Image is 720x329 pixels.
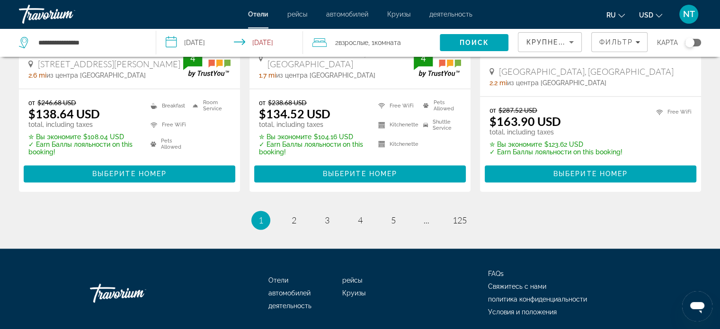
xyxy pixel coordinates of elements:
span: [STREET_ADDRESS][PERSON_NAME] [38,59,180,69]
div: 4 [414,53,433,64]
nav: Pagination [19,211,701,230]
a: автомобилей [268,289,311,297]
del: $287.52 USD [498,106,537,114]
a: Выберите номер [485,168,696,178]
span: 4 [358,215,363,225]
a: Условия и положения [488,308,557,316]
span: от [259,98,266,107]
mat-select: Sort by [526,36,574,48]
ins: $163.90 USD [489,114,561,128]
span: ✮ Вы экономите [489,141,542,148]
span: 3 [325,215,329,225]
button: Выберите номер [254,165,466,182]
li: Kitchenette [373,118,418,132]
button: Filters [591,32,648,52]
span: Крупнейшие сбережения [526,38,641,46]
li: Kitchenette [373,137,418,151]
input: Search hotel destination [37,36,142,50]
span: 125 [453,215,467,225]
ins: $138.64 USD [28,107,100,121]
button: Change language [606,8,625,22]
span: ru [606,11,616,19]
button: Select check in and out date [156,28,303,57]
span: из центра [GEOGRAPHIC_DATA] [507,79,606,87]
span: NT [683,9,695,19]
a: Отели [268,276,288,284]
ins: $134.52 USD [259,107,330,121]
span: Взрослые [338,39,368,46]
a: Выберите номер [24,168,235,178]
span: 2 [292,215,296,225]
a: рейсы [342,276,362,284]
li: Shuttle Service [418,118,461,132]
li: Pets Allowed [146,137,188,151]
li: Free WiFi [651,106,692,118]
span: от [28,98,35,107]
span: рейсы [287,10,307,18]
li: Free WiFi [373,98,418,113]
a: Круизы [342,289,365,297]
p: ✓ Earn Баллы лояльности on this booking! [259,141,366,156]
span: 2.2 mi [489,79,507,87]
a: Выберите номер [254,168,466,178]
span: USD [639,11,653,19]
span: Фильтр [599,38,633,46]
span: Комната [374,39,401,46]
span: карта [657,36,678,49]
img: TrustYou guest rating badge [414,49,461,77]
a: Go Home [90,279,185,307]
li: Room Service [188,98,231,113]
li: Breakfast [146,98,188,113]
span: ✮ Вы экономите [259,133,311,141]
iframe: Кнопка запуска окна обмена сообщениями [682,291,712,321]
button: User Menu [676,4,701,24]
span: ... [424,215,429,225]
button: Выберите номер [24,165,235,182]
a: Travorium [19,2,114,27]
a: Свяжитесь с нами [488,283,546,290]
span: 2.6 mi [28,71,46,79]
button: Travelers: 2 adults, 0 children [303,28,440,57]
li: Pets Allowed [418,98,461,113]
a: политика конфиденциальности [488,295,587,303]
button: Change currency [639,8,662,22]
span: 1.7 mi [259,71,276,79]
span: Circonvallazione Clodia 94, [GEOGRAPHIC_DATA] [267,48,414,69]
span: , 1 [368,36,401,49]
p: total, including taxes [259,121,366,128]
p: ✓ Earn Баллы лояльности on this booking! [28,141,139,156]
a: деятельность [429,10,472,18]
a: деятельность [268,302,311,310]
span: от [489,106,496,114]
a: Круизы [387,10,410,18]
p: ✓ Earn Баллы лояльности on this booking! [489,148,622,156]
span: 5 [391,215,396,225]
img: TrustYou guest rating badge [183,49,231,77]
button: Toggle map [678,38,701,47]
p: $123.62 USD [489,141,622,148]
a: автомобилей [326,10,368,18]
span: Поиск [460,39,489,46]
button: Search [440,34,508,51]
span: 1 [258,215,263,225]
p: $104.16 USD [259,133,366,141]
span: из центра [GEOGRAPHIC_DATA] [46,71,146,79]
p: total, including taxes [28,121,139,128]
p: $108.04 USD [28,133,139,141]
a: FAQs [488,270,504,277]
li: Free WiFi [146,118,188,132]
a: Отели [248,10,268,18]
span: из центра [GEOGRAPHIC_DATA] [276,71,375,79]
